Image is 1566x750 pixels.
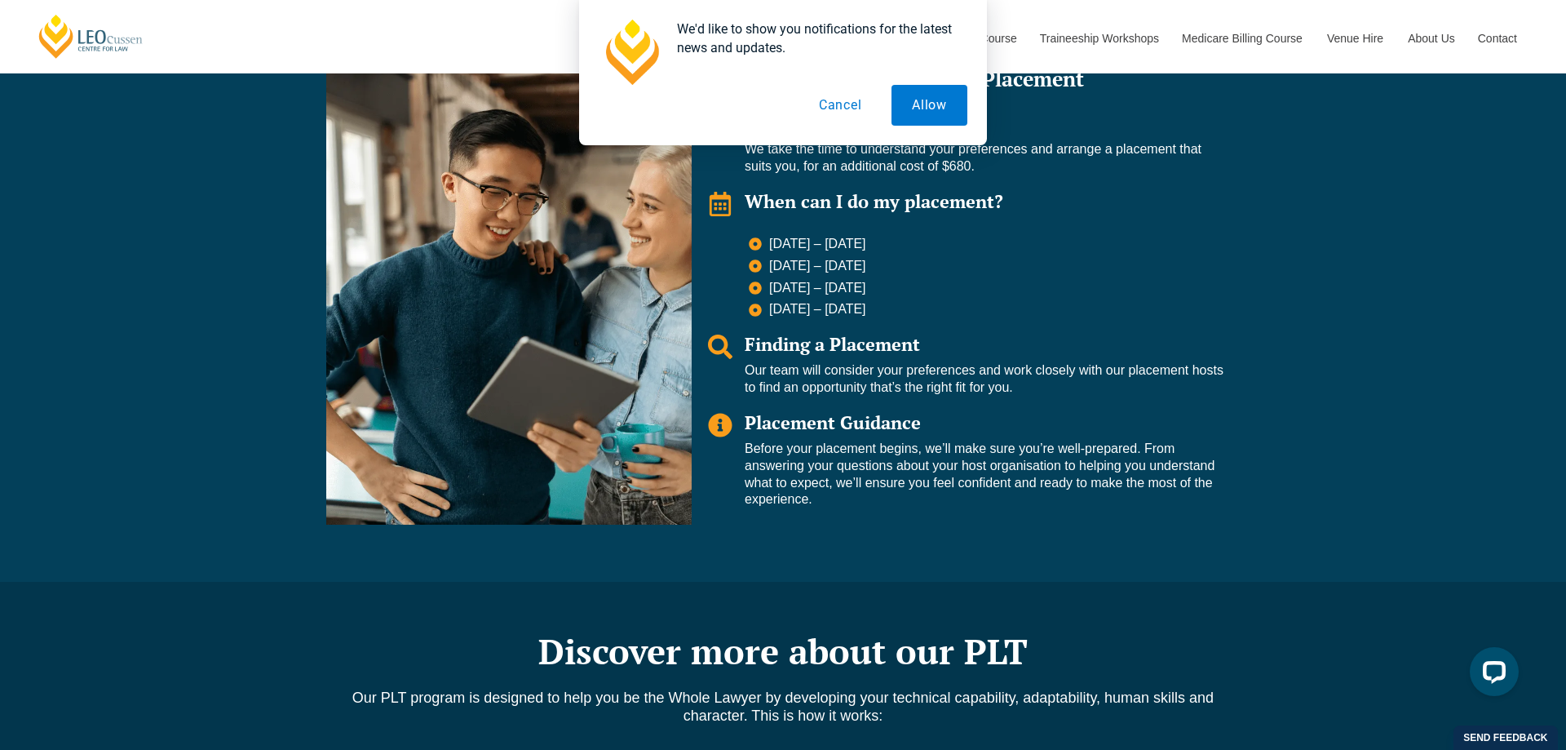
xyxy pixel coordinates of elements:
img: notification icon [599,20,664,85]
span: [DATE] – [DATE] [765,280,866,297]
iframe: LiveChat chat widget [1457,641,1525,709]
span: When can I do my placement? [745,189,1003,213]
p: Our team will consider your preferences and work closely with our placement hosts to find an oppo... [745,362,1223,397]
span: [DATE] – [DATE] [765,258,866,275]
h2: Discover more about our PLT [318,631,1248,672]
p: We take the time to understand your preferences and arrange a placement that suits you, for an ad... [745,141,1223,175]
p: Before your placement begins, we’ll make sure you’re well-prepared. From answering your questions... [745,441,1223,508]
div: We'd like to show you notifications for the latest news and updates. [664,20,967,57]
span: Finding a Placement [745,332,920,356]
p: Our PLT program is designed to help you be the Whole Lawyer by developing your technical capabili... [318,689,1248,725]
button: Allow [891,85,967,126]
span: [DATE] – [DATE] [765,236,866,253]
span: [DATE] – [DATE] [765,301,866,318]
span: Placement Guidance [745,411,921,434]
button: Cancel [798,85,883,126]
